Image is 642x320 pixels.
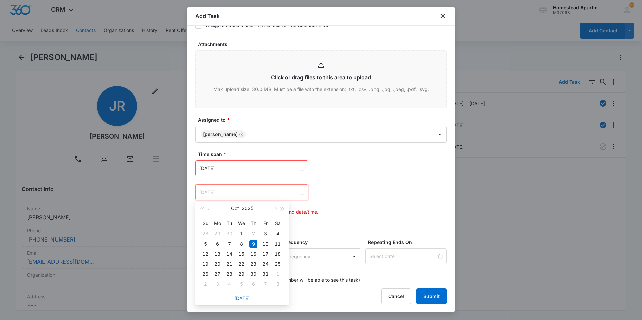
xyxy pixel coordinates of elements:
td: 2025-10-24 [259,259,272,269]
button: Submit [416,288,447,304]
td: 2025-11-06 [247,279,259,289]
div: 1 [274,270,282,278]
div: 11 [274,240,282,248]
div: 16 [249,250,257,258]
label: Attachments [198,41,449,48]
div: 20 [213,260,221,268]
div: 4 [225,280,233,288]
td: 2025-11-05 [235,279,247,289]
div: 1 [237,230,245,238]
div: 28 [225,270,233,278]
td: 2025-10-25 [272,259,284,269]
td: 2025-10-17 [259,249,272,259]
td: 2025-10-03 [259,229,272,239]
div: 26 [201,270,209,278]
label: Assigned to [198,116,449,123]
td: 2025-09-30 [223,229,235,239]
div: 30 [249,270,257,278]
input: Oct 9, 2025 [199,189,298,196]
div: 7 [261,280,270,288]
td: 2025-10-11 [272,239,284,249]
label: Time span [198,151,449,158]
button: Cancel [381,288,411,304]
td: 2025-10-07 [223,239,235,249]
button: close [439,12,447,20]
td: 2025-10-08 [235,239,247,249]
div: 28 [201,230,209,238]
div: 31 [261,270,270,278]
td: 2025-10-09 [247,239,259,249]
div: 27 [213,270,221,278]
td: 2025-10-27 [211,269,223,279]
div: 6 [213,240,221,248]
div: 9 [249,240,257,248]
th: We [235,218,247,229]
label: Frequency [283,238,364,246]
div: 30 [225,230,233,238]
td: 2025-10-30 [247,269,259,279]
div: 4 [274,230,282,238]
td: 2025-10-21 [223,259,235,269]
td: 2025-11-04 [223,279,235,289]
div: 8 [274,280,282,288]
td: 2025-10-19 [199,259,211,269]
button: 2025 [242,202,253,215]
div: 8 [237,240,245,248]
div: 3 [213,280,221,288]
input: Select date [369,253,437,260]
div: 19 [201,260,209,268]
div: 29 [213,230,221,238]
td: 2025-11-08 [272,279,284,289]
div: 2 [201,280,209,288]
div: 3 [261,230,270,238]
h1: Add Task [195,12,220,20]
td: 2025-10-01 [235,229,247,239]
input: Oct 10, 2025 [199,165,298,172]
div: 23 [249,260,257,268]
div: 2 [249,230,257,238]
th: Mo [211,218,223,229]
div: [PERSON_NAME] [203,132,238,137]
div: 5 [201,240,209,248]
th: Su [199,218,211,229]
div: 14 [225,250,233,258]
td: 2025-10-31 [259,269,272,279]
td: 2025-10-13 [211,249,223,259]
td: 2025-11-01 [272,269,284,279]
div: 12 [201,250,209,258]
div: 22 [237,260,245,268]
a: [DATE] [234,295,250,301]
td: 2025-11-02 [199,279,211,289]
td: 2025-10-29 [235,269,247,279]
div: 10 [261,240,270,248]
td: 2025-10-15 [235,249,247,259]
div: 15 [237,250,245,258]
label: Repeating Ends On [368,238,449,246]
div: 21 [225,260,233,268]
div: 17 [261,250,270,258]
th: Fr [259,218,272,229]
div: 18 [274,250,282,258]
button: Oct [231,202,239,215]
td: 2025-10-23 [247,259,259,269]
div: Remove Richard Delong [238,132,244,137]
div: 24 [261,260,270,268]
div: 25 [274,260,282,268]
td: 2025-10-20 [211,259,223,269]
td: 2025-10-14 [223,249,235,259]
div: 5 [237,280,245,288]
div: 29 [237,270,245,278]
td: 2025-10-06 [211,239,223,249]
td: 2025-10-12 [199,249,211,259]
td: 2025-10-26 [199,269,211,279]
div: 6 [249,280,257,288]
td: 2025-11-03 [211,279,223,289]
td: 2025-10-28 [223,269,235,279]
td: 2025-10-10 [259,239,272,249]
td: 2025-10-18 [272,249,284,259]
th: Tu [223,218,235,229]
th: Sa [272,218,284,229]
td: 2025-10-02 [247,229,259,239]
td: 2025-10-04 [272,229,284,239]
div: 7 [225,240,233,248]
